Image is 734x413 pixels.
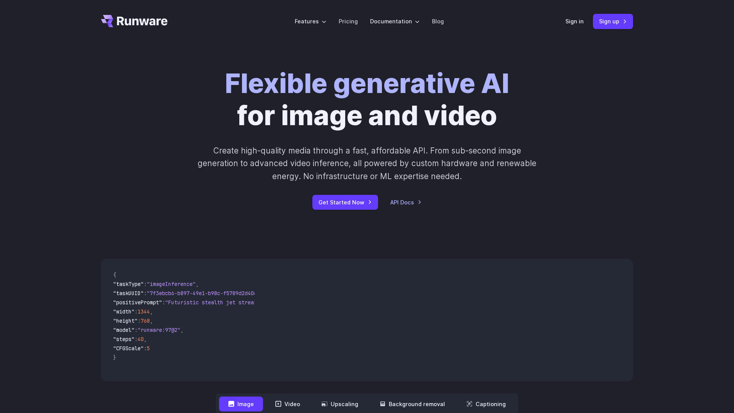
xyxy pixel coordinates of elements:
span: "positivePrompt" [113,299,162,306]
span: , [196,281,199,287]
strong: Flexible generative AI [225,67,509,100]
span: "steps" [113,336,135,343]
span: 768 [141,317,150,324]
span: { [113,271,116,278]
button: Video [266,397,309,411]
button: Upscaling [312,397,367,411]
span: 5 [147,345,150,352]
span: , [144,336,147,343]
span: : [135,308,138,315]
span: : [135,326,138,333]
span: "model" [113,326,135,333]
a: Go to / [101,15,167,27]
span: : [162,299,165,306]
a: API Docs [390,198,422,207]
a: Sign up [593,14,633,29]
span: "width" [113,308,135,315]
span: : [135,336,138,343]
span: "imageInference" [147,281,196,287]
a: Blog [432,17,444,26]
span: "7f3ebcb6-b897-49e1-b98c-f5789d2d40d7" [147,290,263,297]
span: } [113,354,116,361]
span: : [144,345,147,352]
button: Image [219,397,263,411]
button: Captioning [457,397,515,411]
label: Documentation [370,17,420,26]
span: "CFGScale" [113,345,144,352]
span: 40 [138,336,144,343]
button: Background removal [370,397,454,411]
span: : [138,317,141,324]
h1: for image and video [225,67,509,132]
span: "height" [113,317,138,324]
span: 1344 [138,308,150,315]
span: "Futuristic stealth jet streaking through a neon-lit cityscape with glowing purple exhaust" [165,299,443,306]
span: : [144,281,147,287]
a: Pricing [339,17,358,26]
a: Sign in [565,17,584,26]
span: , [150,308,153,315]
span: "runware:97@2" [138,326,180,333]
span: , [180,326,183,333]
span: , [150,317,153,324]
a: Get Started Now [312,195,378,210]
span: "taskType" [113,281,144,287]
label: Features [295,17,326,26]
span: : [144,290,147,297]
span: "taskUUID" [113,290,144,297]
p: Create high-quality media through a fast, affordable API. From sub-second image generation to adv... [197,144,538,183]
